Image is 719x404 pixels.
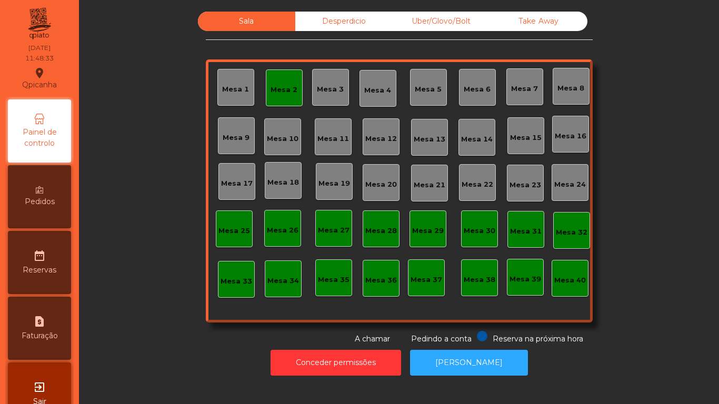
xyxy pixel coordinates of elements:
div: Mesa 15 [510,133,542,143]
div: Mesa 38 [464,275,495,285]
div: Uber/Glovo/Bolt [393,12,490,31]
div: Mesa 24 [554,179,586,190]
button: [PERSON_NAME] [410,350,528,376]
div: Take Away [490,12,587,31]
div: Mesa 18 [267,177,299,188]
span: Faturação [22,330,58,341]
div: Mesa 40 [554,275,586,286]
div: 11:48:33 [25,54,54,63]
div: Mesa 23 [510,180,541,190]
div: Mesa 8 [557,83,584,94]
div: Mesa 4 [364,85,391,96]
div: Sala [198,12,295,31]
div: Mesa 1 [222,84,249,95]
div: Mesa 3 [317,84,344,95]
span: Pedidos [25,196,55,207]
div: Mesa 21 [414,180,445,190]
span: Reservas [23,265,56,276]
div: Mesa 32 [556,227,587,238]
div: Mesa 16 [555,131,586,142]
div: Mesa 27 [318,225,349,236]
div: Mesa 31 [510,226,542,237]
i: exit_to_app [33,381,46,393]
div: Mesa 35 [318,275,349,285]
span: Pedindo a conta [411,334,472,344]
div: Mesa 29 [412,226,444,236]
div: Mesa 11 [317,134,349,144]
div: Mesa 30 [464,226,495,236]
div: [DATE] [28,43,51,53]
span: Painel de controlo [11,127,68,149]
div: Mesa 5 [415,84,442,95]
div: Mesa 12 [365,134,397,144]
div: Mesa 37 [411,275,442,285]
button: Conceder permissões [271,350,401,376]
div: Mesa 10 [267,134,298,144]
div: Mesa 33 [221,276,252,287]
div: Mesa 2 [271,85,297,95]
div: Mesa 14 [461,134,493,145]
div: Desperdicio [295,12,393,31]
div: Mesa 9 [223,133,249,143]
div: Mesa 19 [318,178,350,189]
div: Mesa 36 [365,275,397,286]
span: Reserva na próxima hora [493,334,583,344]
i: date_range [33,249,46,262]
div: Mesa 17 [221,178,253,189]
div: Mesa 26 [267,225,298,236]
img: qpiato [26,5,52,42]
div: Qpicanha [22,65,57,92]
div: Mesa 39 [510,274,541,285]
div: Mesa 34 [267,276,299,286]
i: location_on [33,67,46,79]
i: request_page [33,315,46,328]
div: Mesa 7 [511,84,538,94]
div: Mesa 20 [365,179,397,190]
span: A chamar [355,334,390,344]
div: Mesa 13 [414,134,445,145]
div: Mesa 22 [462,179,493,190]
div: Mesa 6 [464,84,491,95]
div: Mesa 25 [218,226,250,236]
div: Mesa 28 [365,226,397,236]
